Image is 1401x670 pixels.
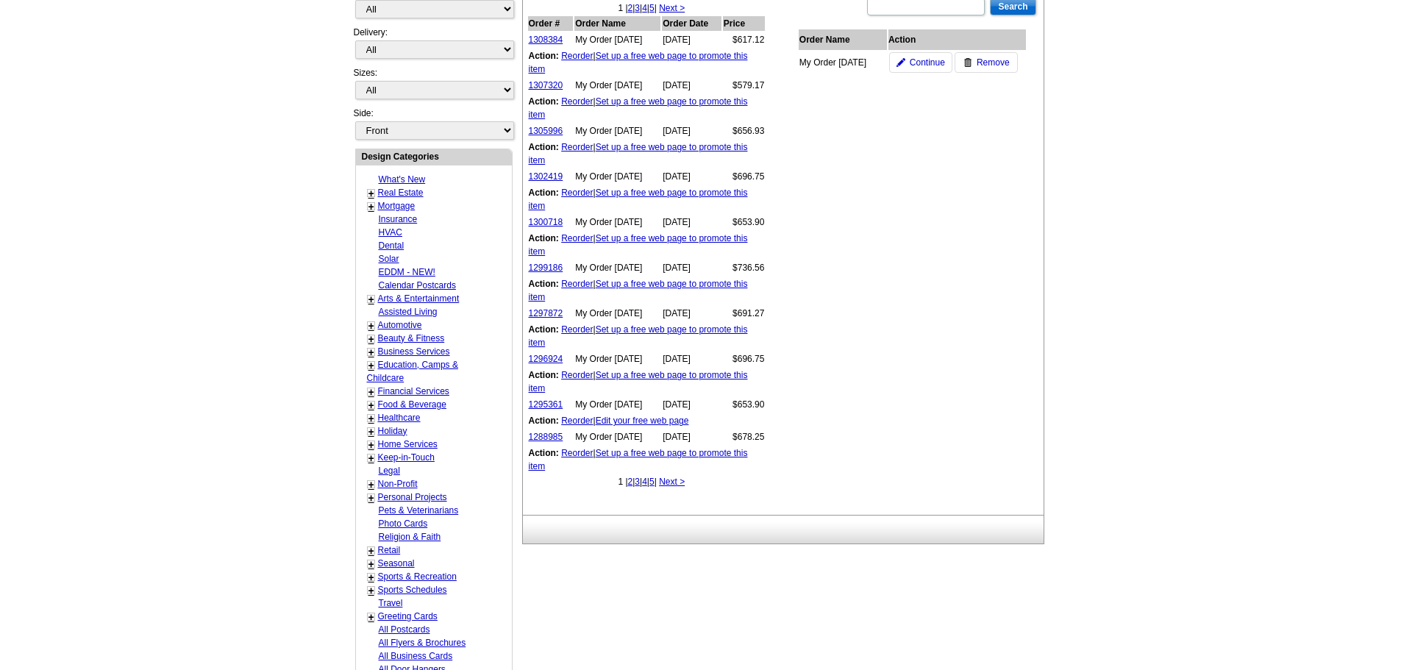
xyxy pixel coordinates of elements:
td: | [528,185,766,213]
a: Reorder [561,416,593,426]
td: $696.75 [723,169,766,184]
a: + [368,439,374,451]
a: Set up a free web page to promote this item [529,279,748,302]
td: $678.25 [723,430,766,444]
a: + [368,333,374,345]
a: Set up a free web page to promote this item [529,142,748,165]
a: Keep-in-Touch [378,452,435,463]
td: My Order [DATE] [574,397,660,412]
a: + [368,545,374,557]
td: [DATE] [662,430,721,444]
a: Solar [379,254,399,264]
a: + [368,426,374,438]
a: + [368,413,374,424]
a: + [368,558,374,570]
a: Reorder [561,96,593,107]
th: Price [723,16,766,31]
a: Travel [379,598,403,608]
th: Order Name [574,16,660,31]
td: My Order [DATE] [574,430,660,444]
a: Next > [659,477,685,487]
a: + [368,492,374,504]
a: + [368,320,374,332]
a: Personal Projects [378,492,447,502]
a: 5 [649,477,655,487]
a: Set up a free web page to promote this item [529,51,748,74]
a: Arts & Entertainment [378,293,460,304]
a: Seasonal [378,558,415,569]
a: 5 [649,3,655,13]
td: My Order [DATE] [574,78,660,93]
td: My Order [DATE] [574,32,660,47]
a: + [368,188,374,199]
div: 1 | | | | | [527,1,777,15]
a: Food & Beverage [378,399,446,410]
a: Education, Camps & Childcare [367,360,458,383]
td: | [528,368,766,396]
td: | [528,322,766,350]
a: + [368,571,374,583]
td: My Order [DATE] [574,124,660,138]
a: 1308384 [529,35,563,45]
th: Order Name [799,29,887,50]
a: 1307320 [529,80,563,90]
td: | [528,49,766,76]
a: Mortgage [378,201,416,211]
a: Sports & Recreation [378,571,457,582]
div: My Order [DATE] [799,56,880,69]
a: What's New [379,174,426,185]
td: $736.56 [723,260,766,275]
a: Business Services [378,346,450,357]
a: + [368,399,374,411]
td: | [528,94,766,122]
a: Reorder [561,233,593,243]
td: [DATE] [662,124,721,138]
a: Set up a free web page to promote this item [529,96,748,120]
b: Action: [529,233,559,243]
a: Next > [659,3,685,13]
td: $653.90 [723,397,766,412]
a: Set up a free web page to promote this item [529,188,748,211]
a: 3 [635,3,640,13]
a: + [368,386,374,398]
a: 2 [628,477,633,487]
a: Set up a free web page to promote this item [529,370,748,393]
a: + [368,293,374,305]
a: Religion & Faith [379,532,441,542]
a: Photo Cards [379,518,428,529]
iframe: LiveChat chat widget [1107,328,1401,670]
a: Reorder [561,188,593,198]
b: Action: [529,370,559,380]
div: Delivery: [354,26,513,66]
a: HVAC [379,227,402,238]
img: pencil-icon.gif [896,58,905,67]
a: 4 [642,477,647,487]
div: 1 | | | | | [527,475,777,488]
td: [DATE] [662,169,721,184]
a: 1302419 [529,171,563,182]
a: Set up a free web page to promote this item [529,324,748,348]
a: Continue [889,52,952,73]
b: Action: [529,279,559,289]
a: Set up a free web page to promote this item [529,233,748,257]
td: My Order [DATE] [574,260,660,275]
th: Order # [528,16,574,31]
a: + [368,479,374,491]
td: | [528,140,766,168]
td: [DATE] [662,397,721,412]
a: 3 [635,477,640,487]
a: All Flyers & Brochures [379,638,466,648]
a: Non-Profit [378,479,418,489]
a: Reorder [561,324,593,335]
a: + [368,360,374,371]
a: Financial Services [378,386,449,396]
a: + [368,585,374,596]
a: Assisted Living [379,307,438,317]
td: $691.27 [723,306,766,321]
td: [DATE] [662,306,721,321]
a: Reorder [561,142,593,152]
a: Home Services [378,439,438,449]
td: $653.90 [723,215,766,229]
a: + [368,346,374,358]
b: Action: [529,324,559,335]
